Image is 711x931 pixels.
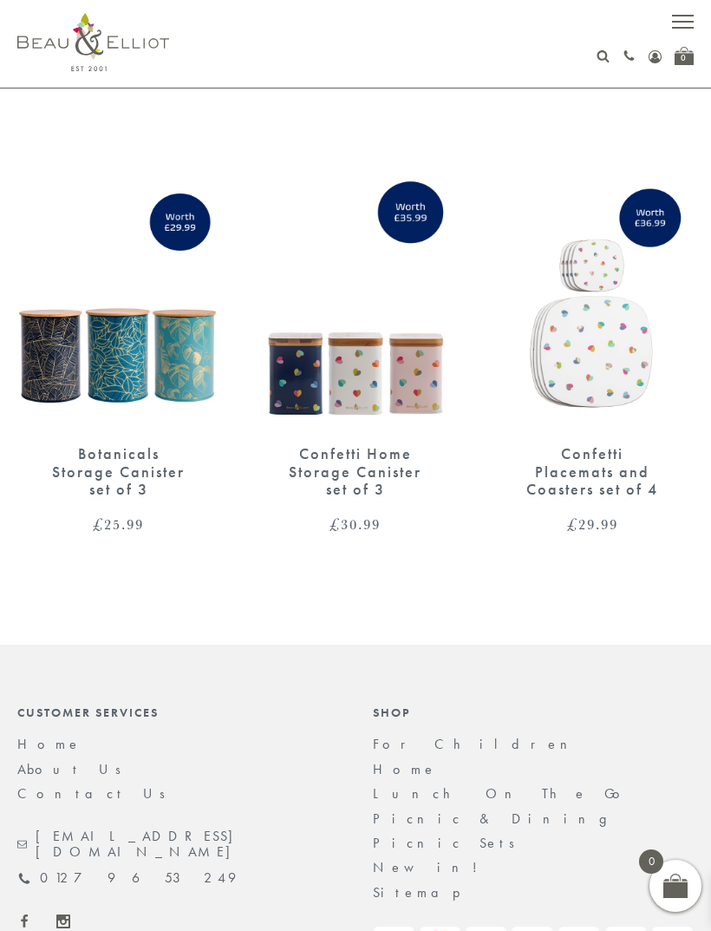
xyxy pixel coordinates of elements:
div: Botanicals Storage Canister set of 3 [48,445,189,499]
a: About Us [17,760,133,778]
img: Confetti Home Storage Canister set of 3 [254,167,456,428]
a: 0 [675,47,694,65]
a: Sitemap [373,883,484,901]
a: New in! [373,858,490,876]
a: Botanicals Set of 3 storage canisters Botanicals Storage Canister set of 3 £25.99 [17,167,219,533]
span: £ [93,514,104,534]
img: logo [17,13,169,71]
a: Confetti Placemats and Coasters set of 4 Confetti Placemats and Coasters set of 4 £29.99 [492,167,694,533]
a: Contact Us [17,784,177,803]
a: Picnic & Dining [373,810,624,828]
div: Confetti Home Storage Canister set of 3 [284,445,426,499]
bdi: 29.99 [567,514,618,534]
div: Shop [373,705,694,719]
img: Confetti Placemats and Coasters set of 4 [492,167,694,428]
a: [EMAIL_ADDRESS][DOMAIN_NAME] [17,829,338,861]
a: Home [373,760,437,778]
a: Confetti Home Storage Canister set of 3 Confetti Home Storage Canister set of 3 £30.99 [254,167,456,533]
span: 0 [639,849,663,874]
a: Picnic Sets [373,834,526,852]
div: Customer Services [17,705,338,719]
a: For Children [373,735,581,753]
div: Confetti Placemats and Coasters set of 4 [522,445,663,499]
span: £ [329,514,341,534]
a: 01279 653 249 [17,870,236,886]
bdi: 25.99 [93,514,144,534]
a: Lunch On The Go [373,784,630,803]
span: £ [567,514,578,534]
a: Home [17,735,82,753]
img: Botanicals Set of 3 storage canisters [17,167,219,428]
bdi: 30.99 [329,514,381,534]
